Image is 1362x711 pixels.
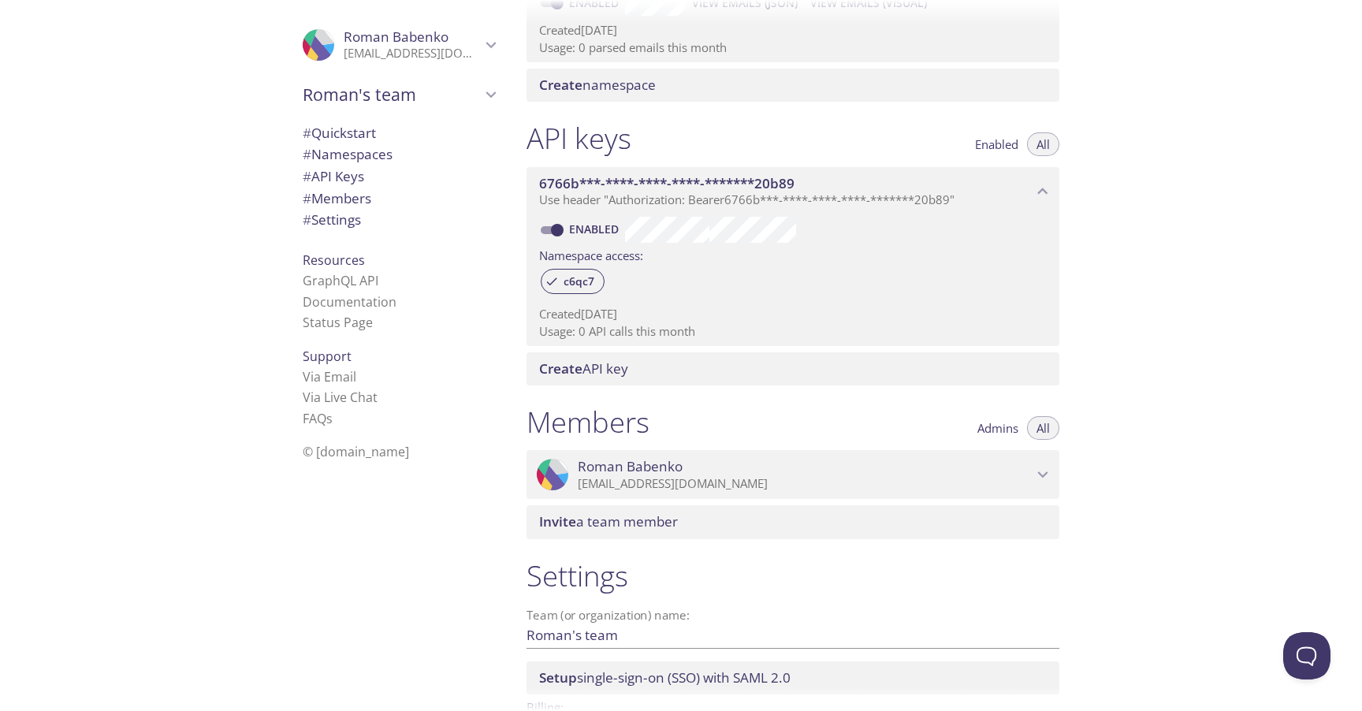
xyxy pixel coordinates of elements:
div: Roman's team [290,74,508,115]
a: Via Email [303,368,356,385]
span: # [303,189,311,207]
span: Create [539,76,582,94]
div: Team Settings [290,209,508,231]
span: Roman Babenko [578,458,683,475]
span: Roman's team [303,84,481,106]
span: Quickstart [303,124,376,142]
a: GraphQL API [303,272,378,289]
p: Usage: 0 API calls this month [539,323,1047,340]
iframe: Help Scout Beacon - Open [1283,632,1330,679]
label: Namespace access: [539,243,643,266]
p: Created [DATE] [539,22,1047,39]
a: Via Live Chat [303,389,378,406]
span: # [303,145,311,163]
span: API key [539,359,628,378]
p: Usage: 0 parsed emails this month [539,39,1047,56]
div: Members [290,188,508,210]
span: namespace [539,76,656,94]
span: Create [539,359,582,378]
span: s [326,410,333,427]
span: # [303,167,311,185]
div: Roman Babenko [527,450,1059,499]
button: All [1027,416,1059,440]
span: # [303,124,311,142]
div: Invite a team member [527,505,1059,538]
span: Setup [539,668,577,687]
div: Create API Key [527,352,1059,385]
div: Create namespace [527,69,1059,102]
span: © [DOMAIN_NAME] [303,443,409,460]
span: Members [303,189,371,207]
div: Setup SSO [527,661,1059,694]
span: c6qc7 [554,274,604,288]
label: Team (or organization) name: [527,609,690,621]
a: FAQ [303,410,333,427]
span: Roman Babenko [344,28,448,46]
span: API Keys [303,167,364,185]
span: Resources [303,251,365,269]
div: API Keys [290,166,508,188]
a: Enabled [567,221,625,236]
span: # [303,210,311,229]
h1: Settings [527,558,1059,594]
span: Invite [539,512,576,530]
h1: API keys [527,121,631,156]
h1: Members [527,404,649,440]
div: Namespaces [290,143,508,166]
span: Support [303,348,352,365]
p: Created [DATE] [539,306,1047,322]
div: c6qc7 [541,269,605,294]
span: a team member [539,512,678,530]
div: Quickstart [290,122,508,144]
a: Documentation [303,293,396,311]
span: Settings [303,210,361,229]
button: All [1027,132,1059,156]
a: Status Page [303,314,373,331]
p: [EMAIL_ADDRESS][DOMAIN_NAME] [578,476,1033,492]
span: single-sign-on (SSO) with SAML 2.0 [539,668,791,687]
p: [EMAIL_ADDRESS][DOMAIN_NAME] [344,46,481,61]
button: Enabled [966,132,1028,156]
div: Roman Babenko [290,19,508,71]
span: Namespaces [303,145,393,163]
button: Admins [968,416,1028,440]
